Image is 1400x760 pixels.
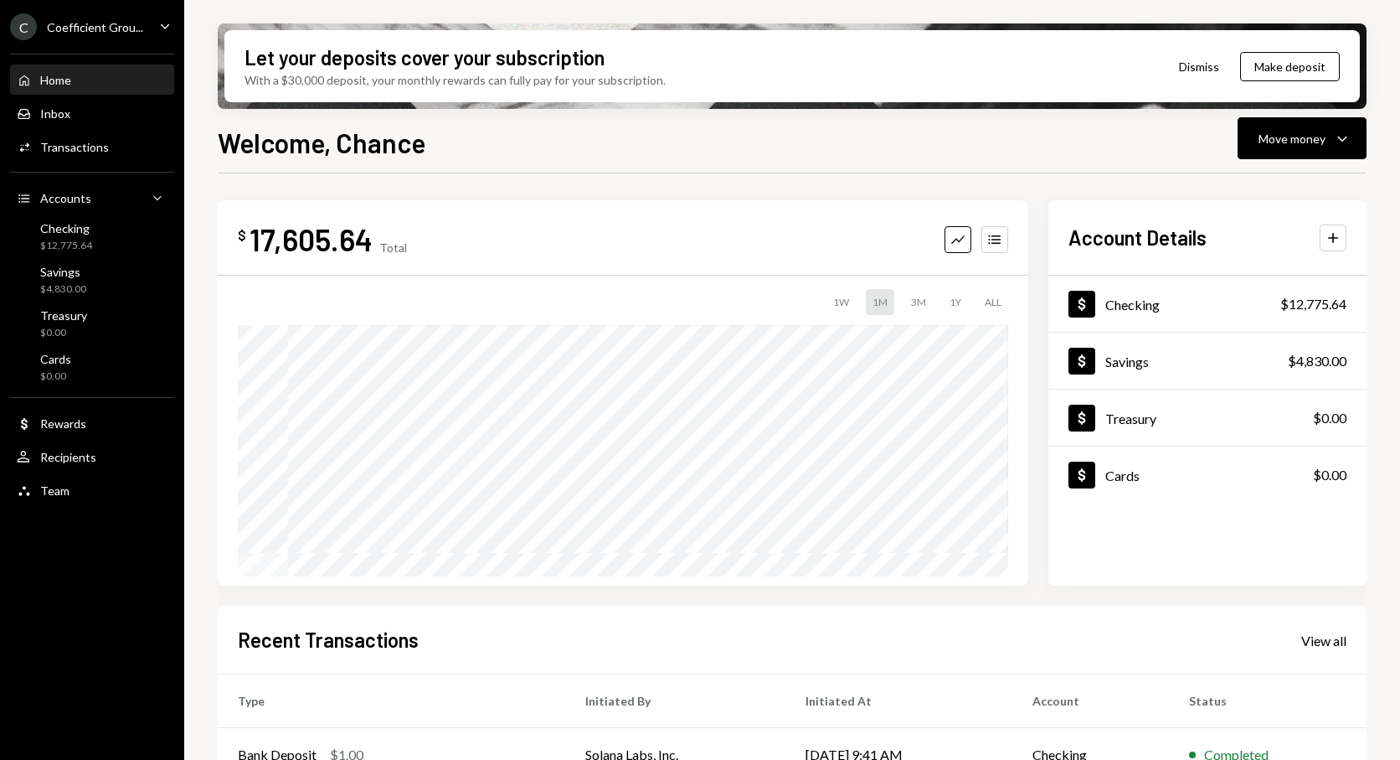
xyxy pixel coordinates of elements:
[10,183,174,213] a: Accounts
[1240,52,1340,81] button: Make deposit
[978,289,1008,315] div: ALL
[1105,297,1160,313] div: Checking
[10,475,174,505] a: Team
[10,408,174,438] a: Rewards
[40,326,87,340] div: $0.00
[40,416,86,431] div: Rewards
[10,65,174,95] a: Home
[1012,675,1169,728] th: Account
[40,239,92,253] div: $12,775.64
[10,347,174,387] a: Cards$0.00
[826,289,856,315] div: 1W
[1169,675,1367,728] th: Status
[379,240,407,255] div: Total
[1105,411,1156,427] div: Treasury
[1301,631,1346,649] a: View all
[943,289,968,315] div: 1Y
[10,216,174,256] a: Checking$12,775.64
[40,73,71,87] div: Home
[244,44,605,71] div: Let your deposits cover your subscription
[40,352,71,366] div: Cards
[1158,47,1240,86] button: Dismiss
[40,265,86,279] div: Savings
[1048,390,1367,446] a: Treasury$0.00
[1068,224,1207,251] h2: Account Details
[10,303,174,344] a: Treasury$0.00
[40,282,86,297] div: $4,830.00
[1048,447,1367,503] a: Cards$0.00
[218,126,425,159] h1: Welcome, Chance
[40,483,69,498] div: Team
[785,675,1012,728] th: Initiated At
[1105,354,1149,370] div: Savings
[1280,294,1346,314] div: $12,775.64
[40,140,109,154] div: Transactions
[1048,276,1367,332] a: Checking$12,775.64
[40,370,71,384] div: $0.00
[1105,468,1140,483] div: Cards
[1258,130,1325,147] div: Move money
[40,308,87,323] div: Treasury
[244,71,666,89] div: With a $30,000 deposit, your monthly rewards can fully pay for your subscription.
[40,191,91,205] div: Accounts
[1238,117,1367,159] button: Move money
[47,20,143,34] div: Coefficient Grou...
[1301,633,1346,649] div: View all
[40,450,96,464] div: Recipients
[40,106,70,121] div: Inbox
[10,260,174,300] a: Savings$4,830.00
[250,220,373,258] div: 17,605.64
[10,442,174,472] a: Recipients
[40,221,92,235] div: Checking
[238,227,246,244] div: $
[904,289,933,315] div: 3M
[565,675,785,728] th: Initiated By
[10,98,174,128] a: Inbox
[238,626,419,654] h2: Recent Transactions
[866,289,894,315] div: 1M
[10,13,37,40] div: C
[1313,408,1346,428] div: $0.00
[218,675,565,728] th: Type
[1313,465,1346,485] div: $0.00
[1048,333,1367,389] a: Savings$4,830.00
[10,132,174,162] a: Transactions
[1288,351,1346,371] div: $4,830.00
